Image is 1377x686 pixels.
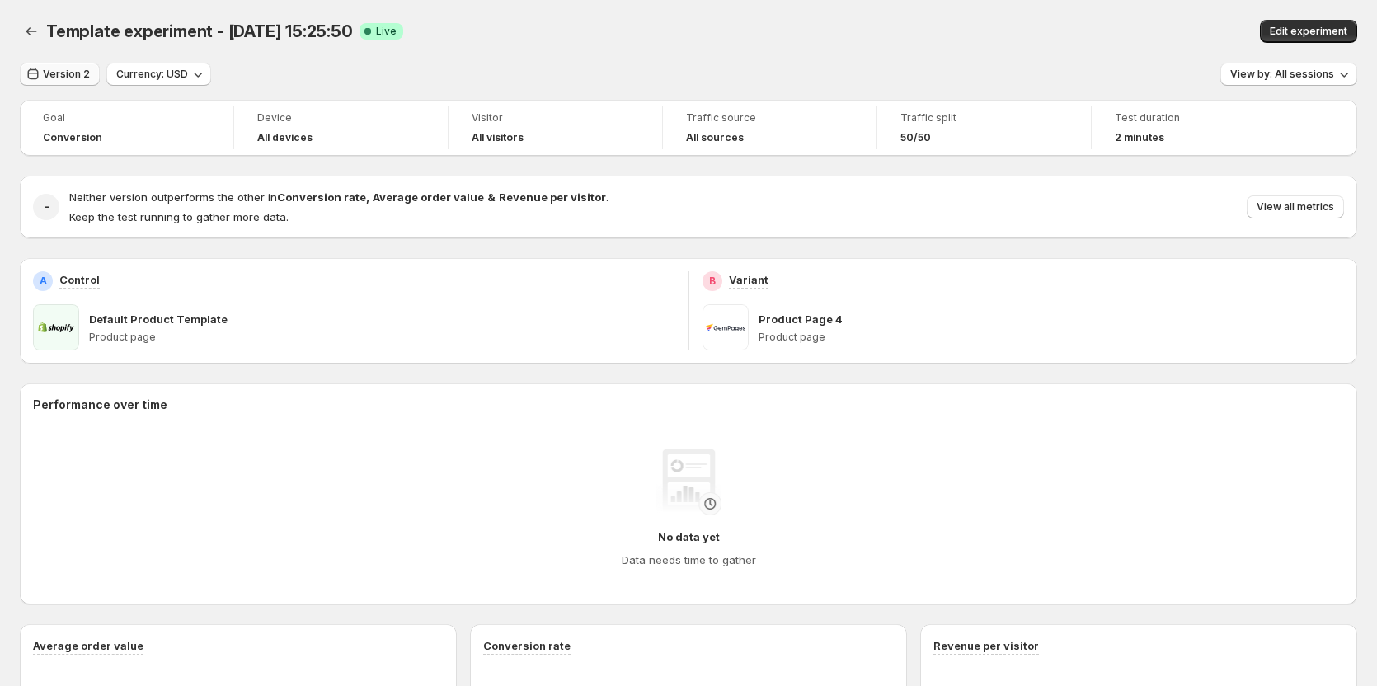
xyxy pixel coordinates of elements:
[33,637,143,654] h3: Average order value
[376,25,397,38] span: Live
[33,397,1344,413] h2: Performance over time
[277,190,366,204] strong: Conversion rate
[20,20,43,43] button: Back
[759,311,843,327] p: Product Page 4
[89,331,675,344] p: Product page
[900,131,931,144] span: 50/50
[900,111,1068,125] span: Traffic split
[1220,63,1357,86] button: View by: All sessions
[686,111,853,125] span: Traffic source
[69,190,609,204] span: Neither version outperforms the other in .
[40,275,47,288] h2: A
[1270,25,1347,38] span: Edit experiment
[106,63,211,86] button: Currency: USD
[472,131,524,144] h4: All visitors
[116,68,188,81] span: Currency: USD
[257,131,313,144] h4: All devices
[257,110,425,146] a: DeviceAll devices
[686,131,744,144] h4: All sources
[483,637,571,654] h3: Conversion rate
[622,552,756,568] h4: Data needs time to gather
[43,110,210,146] a: GoalConversion
[759,331,1345,344] p: Product page
[933,637,1039,654] h3: Revenue per visitor
[33,304,79,350] img: Default Product Template
[1257,200,1334,214] span: View all metrics
[703,304,749,350] img: Product Page 4
[43,111,210,125] span: Goal
[1115,110,1283,146] a: Test duration2 minutes
[1115,111,1283,125] span: Test duration
[366,190,369,204] strong: ,
[487,190,496,204] strong: &
[472,111,639,125] span: Visitor
[59,271,100,288] p: Control
[686,110,853,146] a: Traffic sourceAll sources
[1260,20,1357,43] button: Edit experiment
[46,21,353,41] span: Template experiment - [DATE] 15:25:50
[658,529,720,545] h4: No data yet
[43,68,90,81] span: Version 2
[656,449,721,515] img: No data yet
[1247,195,1344,218] button: View all metrics
[499,190,606,204] strong: Revenue per visitor
[472,110,639,146] a: VisitorAll visitors
[44,199,49,215] h2: -
[20,63,100,86] button: Version 2
[1115,131,1164,144] span: 2 minutes
[89,311,228,327] p: Default Product Template
[43,131,102,144] span: Conversion
[729,271,768,288] p: Variant
[373,190,484,204] strong: Average order value
[900,110,1068,146] a: Traffic split50/50
[69,210,289,223] span: Keep the test running to gather more data.
[709,275,716,288] h2: B
[257,111,425,125] span: Device
[1230,68,1334,81] span: View by: All sessions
